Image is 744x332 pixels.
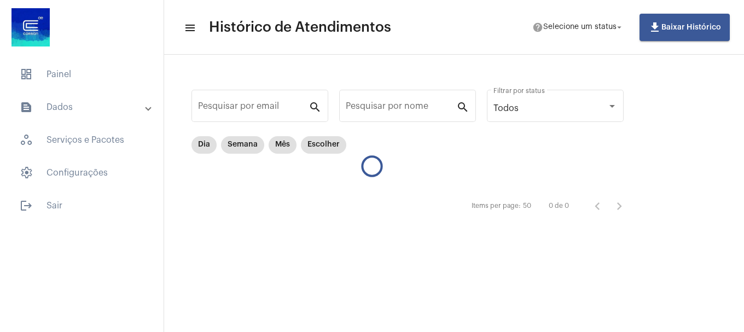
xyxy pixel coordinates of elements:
[614,22,624,32] mat-icon: arrow_drop_down
[20,133,33,147] span: sidenav icon
[472,202,521,209] div: Items per page:
[640,14,730,41] button: Baixar Histórico
[346,103,456,113] input: Pesquisar por nome
[11,160,153,186] span: Configurações
[301,136,346,154] mat-chip: Escolher
[549,202,569,209] div: 0 de 0
[9,5,53,49] img: d4669ae0-8c07-2337-4f67-34b0df7f5ae4.jpeg
[191,136,217,154] mat-chip: Dia
[526,16,631,38] button: Selecione um status
[608,195,630,217] button: Próxima página
[532,22,543,33] mat-icon: help
[20,101,33,114] mat-icon: sidenav icon
[11,61,153,88] span: Painel
[11,127,153,153] span: Serviços e Pacotes
[11,193,153,219] span: Sair
[184,21,195,34] mat-icon: sidenav icon
[221,136,264,154] mat-chip: Semana
[543,24,617,31] span: Selecione um status
[20,68,33,81] span: sidenav icon
[493,104,519,113] span: Todos
[269,136,297,154] mat-chip: Mês
[20,101,146,114] mat-panel-title: Dados
[309,100,322,113] mat-icon: search
[456,100,469,113] mat-icon: search
[648,24,721,31] span: Baixar Histórico
[198,103,309,113] input: Pesquisar por email
[586,195,608,217] button: Página anterior
[20,166,33,179] span: sidenav icon
[648,21,661,34] mat-icon: file_download
[7,94,164,120] mat-expansion-panel-header: sidenav iconDados
[209,19,391,36] span: Histórico de Atendimentos
[20,199,33,212] mat-icon: sidenav icon
[523,202,531,209] div: 50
